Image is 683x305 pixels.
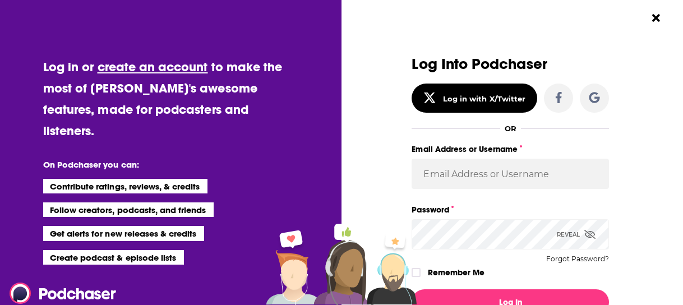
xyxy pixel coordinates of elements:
[43,159,267,170] li: On Podchaser you can:
[412,84,537,113] button: Log in with X/Twitter
[412,56,609,72] h3: Log Into Podchaser
[412,142,609,156] label: Email Address or Username
[546,255,609,263] button: Forgot Password?
[98,59,208,75] a: create an account
[43,250,184,265] li: Create podcast & episode lists
[412,202,609,217] label: Password
[10,283,108,304] a: Podchaser - Follow, Share and Rate Podcasts
[645,7,667,29] button: Close Button
[505,124,516,133] div: OR
[557,219,596,249] div: Reveal
[43,226,204,241] li: Get alerts for new releases & credits
[43,202,214,217] li: Follow creators, podcasts, and friends
[428,265,484,280] label: Remember Me
[43,179,208,193] li: Contribute ratings, reviews, & credits
[412,159,609,189] input: Email Address or Username
[10,283,117,304] img: Podchaser - Follow, Share and Rate Podcasts
[443,94,525,103] div: Log in with X/Twitter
